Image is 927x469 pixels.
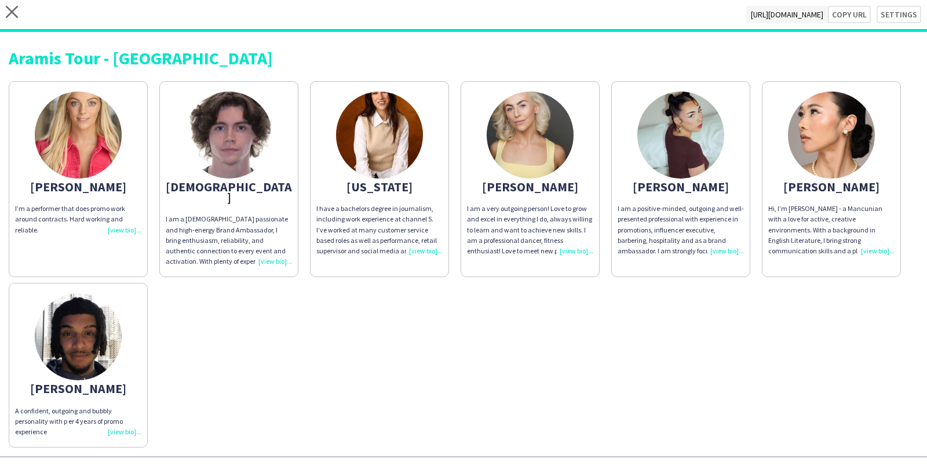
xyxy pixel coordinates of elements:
[467,181,593,192] div: [PERSON_NAME]
[336,92,423,179] img: thumb-66bdd850d76e2.jpeg
[768,181,895,192] div: [PERSON_NAME]
[15,383,141,394] div: [PERSON_NAME]
[746,6,828,23] span: [URL][DOMAIN_NAME]
[166,214,292,267] div: , I bring enthusiasm, reliability, and authentic connection to every event and activation. With p...
[9,49,918,67] div: Aramis Tour - [GEOGRAPHIC_DATA]
[15,181,141,192] div: [PERSON_NAME]
[877,6,921,23] button: Settings
[15,203,141,235] div: I’m a performer that does promo work around contracts. Hard working and reliable.
[166,214,288,234] span: I am a [DEMOGRAPHIC_DATA] passionate and high-energy Brand Ambassador
[35,92,122,179] img: thumb-664f59062a970.jpeg
[828,6,871,23] button: Copy url
[316,181,443,192] div: [US_STATE]
[788,92,875,179] img: thumb-1e8f8ffe-706e-45fb-a756-3edc51d27156.jpg
[15,406,141,438] div: A confident, outgoing and bubbly personality with p er 4 years of promo experience
[618,181,744,192] div: [PERSON_NAME]
[467,203,593,256] div: I am a very outgoing person! Love to grow and excel in everything I do, always willing to learn a...
[166,181,292,202] div: [DEMOGRAPHIC_DATA]
[316,203,443,256] div: I have a bachelors degree in journalism, including work experience at channel 5. I’ve worked at m...
[487,92,574,179] img: thumb-733aab26-7ba4-4d9f-836f-faa1429340e1.png
[768,203,895,256] div: Hi, I’m [PERSON_NAME] - a Mancunian with a love for active, creative environments. With a backgro...
[35,293,122,380] img: thumb-c51f26d6-db48-409f-bf44-9b92e46438ce.jpg
[637,92,724,179] img: thumb-00c43d59-ae49-4a37-a9fc-a54a951d01a4.jpg
[618,203,744,256] div: I am a positive-minded, outgoing and well-presented professional with experience in promotions, i...
[185,92,272,179] img: thumb-9a94ffda-0b0b-41cd-8f6b-5cf6466ed1ea.png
